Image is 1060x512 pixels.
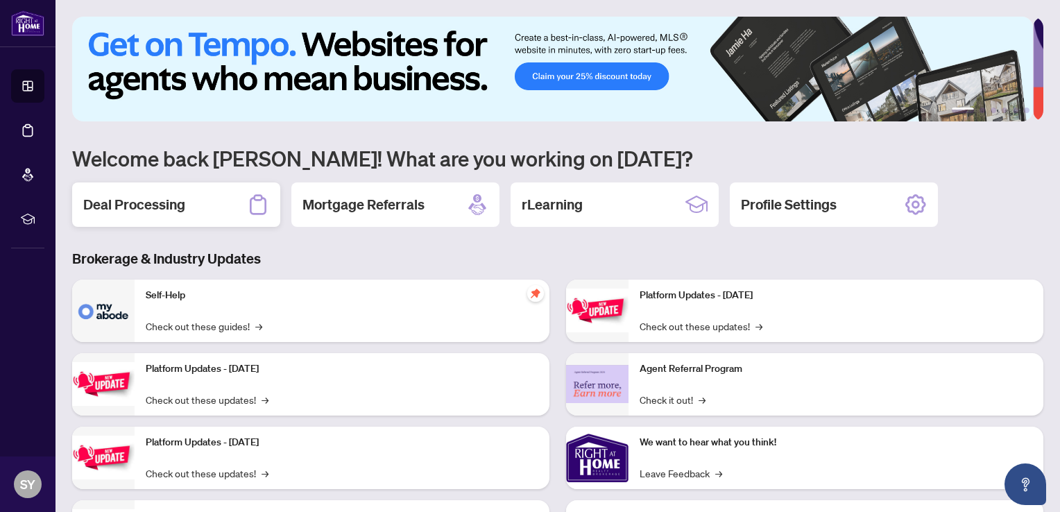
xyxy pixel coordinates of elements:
p: Platform Updates - [DATE] [146,361,538,377]
p: Platform Updates - [DATE] [640,288,1032,303]
img: We want to hear what you think! [566,427,629,489]
h2: Mortgage Referrals [302,195,425,214]
img: Platform Updates - June 23, 2025 [566,289,629,332]
a: Check it out!→ [640,392,706,407]
span: → [262,392,268,407]
h3: Brokerage & Industry Updates [72,249,1043,268]
h2: Deal Processing [83,195,185,214]
span: pushpin [527,285,544,302]
img: Self-Help [72,280,135,342]
button: 4 [1002,108,1007,113]
p: We want to hear what you think! [640,435,1032,450]
img: Platform Updates - July 21, 2025 [72,436,135,479]
a: Check out these guides!→ [146,318,262,334]
img: Platform Updates - September 16, 2025 [72,362,135,406]
h1: Welcome back [PERSON_NAME]! What are you working on [DATE]? [72,145,1043,171]
img: Agent Referral Program [566,365,629,403]
button: 3 [991,108,996,113]
img: Slide 0 [72,17,1033,121]
span: → [255,318,262,334]
a: Check out these updates!→ [146,466,268,481]
a: Check out these updates!→ [640,318,762,334]
button: 5 [1013,108,1018,113]
button: 1 [952,108,974,113]
button: 6 [1024,108,1029,113]
h2: Profile Settings [741,195,837,214]
button: 2 [980,108,985,113]
p: Agent Referral Program [640,361,1032,377]
p: Self-Help [146,288,538,303]
span: → [699,392,706,407]
a: Leave Feedback→ [640,466,722,481]
span: → [755,318,762,334]
span: → [262,466,268,481]
p: Platform Updates - [DATE] [146,435,538,450]
button: Open asap [1005,463,1046,505]
span: SY [20,475,35,494]
span: → [715,466,722,481]
a: Check out these updates!→ [146,392,268,407]
img: logo [11,10,44,36]
h2: rLearning [522,195,583,214]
